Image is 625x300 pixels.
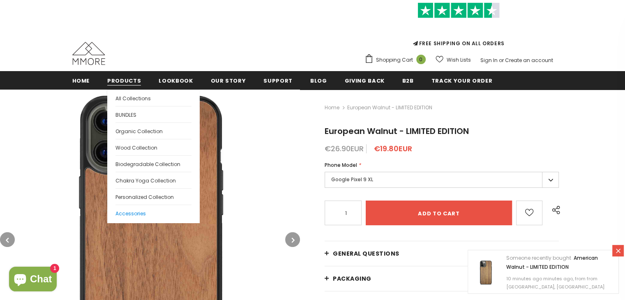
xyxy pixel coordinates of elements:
img: MMORE Cases [72,42,105,65]
a: Home [325,103,339,113]
a: Home [72,71,90,90]
span: Giving back [345,77,385,85]
span: All Collections [115,95,151,102]
span: Home [72,77,90,85]
span: B2B [402,77,414,85]
a: All Collections [115,90,191,106]
span: Personalized Collection [115,194,174,201]
span: European Walnut - LIMITED EDITION [347,103,432,113]
input: Add to cart [366,201,512,225]
a: Personalized Collection [115,188,191,205]
a: Our Story [211,71,246,90]
a: Wish Lists [436,53,471,67]
span: European Walnut - LIMITED EDITION [325,125,469,137]
a: Wood Collection [115,139,191,155]
span: Products [107,77,141,85]
span: Track your order [431,77,492,85]
span: Chakra Yoga Collection [115,177,176,184]
a: Track your order [431,71,492,90]
span: support [263,77,293,85]
a: Accessories [115,205,191,221]
img: Trust Pilot Stars [417,2,500,18]
span: Someone recently bought [506,254,571,261]
span: Lookbook [159,77,193,85]
a: BUNDLES [115,106,191,122]
a: Blog [310,71,327,90]
span: Organic Collection [115,128,163,135]
a: Chakra Yoga Collection [115,172,191,188]
span: Shopping Cart [376,56,413,64]
a: B2B [402,71,414,90]
a: PACKAGING [325,266,559,291]
span: Wood Collection [115,144,157,151]
span: 10 minutes ago minutes ago, from from [GEOGRAPHIC_DATA], [GEOGRAPHIC_DATA] [506,275,604,290]
span: 0 [416,55,426,64]
span: €19.80EUR [374,143,412,154]
a: Products [107,71,141,90]
span: Accessories [115,210,146,217]
a: Lookbook [159,71,193,90]
a: support [263,71,293,90]
span: €26.90EUR [325,143,364,154]
span: Blog [310,77,327,85]
a: Organic Collection [115,122,191,139]
span: FREE SHIPPING ON ALL ORDERS [364,6,553,47]
a: Create an account [505,57,553,64]
a: General Questions [325,241,559,266]
label: Google Pixel 9 XL [325,172,559,188]
span: Our Story [211,77,246,85]
a: Giving back [345,71,385,90]
iframe: Customer reviews powered by Trustpilot [364,18,553,39]
span: Wish Lists [447,56,471,64]
span: PACKAGING [333,275,371,283]
a: Shopping Cart 0 [364,54,430,66]
span: BUNDLES [115,111,136,118]
a: Sign In [480,57,498,64]
span: Biodegradable Collection [115,161,180,168]
span: or [499,57,504,64]
inbox-online-store-chat: Shopify online store chat [7,267,59,293]
a: Biodegradable Collection [115,155,191,172]
span: General Questions [333,249,399,258]
span: Phone Model [325,162,357,168]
